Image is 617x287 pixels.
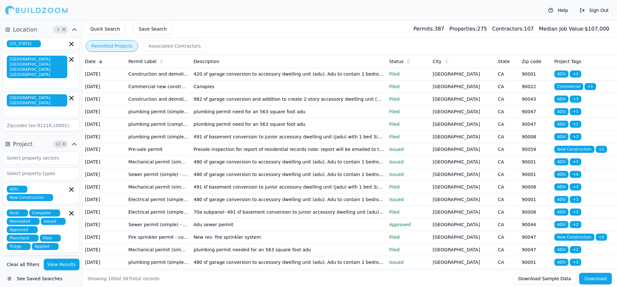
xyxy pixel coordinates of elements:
span: + 1 [585,83,596,90]
span: ADU [554,208,568,216]
span: ADU [554,171,568,178]
span: ADU [554,259,568,266]
td: CA [495,80,519,93]
td: CA [495,193,519,206]
td: plumbing permit (simple) - county [126,256,191,269]
td: plumbing permit (simple) - county [126,106,191,118]
td: 90001 [519,68,552,80]
td: Pre-sale permit [126,143,191,156]
span: ADU [554,196,568,203]
span: Permits: [413,26,434,32]
button: Location3Clear Location filters [3,24,79,35]
td: CA [495,93,519,106]
td: 90008 [519,181,552,193]
td: [DATE] [82,269,126,281]
td: 90047 [519,244,552,256]
td: [DATE] [82,118,126,131]
td: [DATE] [82,131,126,143]
td: 480 sf garage conversion to accessory dwelling unit (adu). Adu to contain 1 bedroom and 1 bathroom [191,256,387,269]
td: CA [495,256,519,269]
span: Clear Location filters [61,28,66,31]
div: $ 107,000 [539,25,609,33]
td: 480 sf garage conversion to accessory dwelling unit (adu). Adu to contain 1 bedroom and 1 bathroom [191,168,387,181]
p: Filed [389,71,428,77]
button: Clear all filters [5,259,41,270]
span: 3 [55,26,61,33]
p: Issued [389,196,428,203]
span: + 1 [570,108,581,115]
span: + 3 [570,196,581,203]
span: Triage [7,243,31,250]
div: 275 [449,25,487,33]
td: Canopies [191,80,387,93]
span: City [433,58,441,65]
td: CA [495,68,519,80]
td: [DATE] [82,143,126,156]
button: Download [579,273,612,284]
td: 90001 [519,156,552,168]
span: + 3 [570,133,581,140]
button: View Results [44,259,80,270]
span: Plancheck [7,235,39,242]
button: See Saved Searches [3,273,79,284]
button: Project12Clear Project filters [3,139,79,149]
td: [DATE] [82,80,126,93]
td: CA [495,244,519,256]
td: 420 sf garage conversion to accessory dwelling unit (adu). Adu to contain 1 bedroom and 1 bathroom [191,68,387,80]
td: plumbing permit need for an 563 square foot adu [191,106,387,118]
p: Filed [389,121,428,127]
td: 90047 [519,118,552,131]
td: [DATE] [82,68,126,80]
span: ADU [554,108,568,115]
span: New Construction [554,234,594,241]
td: [GEOGRAPHIC_DATA] [430,269,495,281]
td: [DATE] [82,256,126,269]
span: New Construction [554,146,594,153]
td: 90044 [519,218,552,231]
div: 107 [492,25,534,33]
span: Issued [41,218,66,225]
td: Mechanical permit (simple) - county [126,244,191,256]
td: [DATE] [82,106,126,118]
td: plumbing permit (simple) - county [126,131,191,143]
span: Permit Label [128,58,156,65]
td: 70a subpanel- 491 sf basement conversion to junior accessory dwelling unit (adu) with 1 bed 3/4 b... [191,206,387,218]
td: Construction and demolition - deposit [126,68,191,80]
span: + 4 [570,171,581,178]
p: Approved [389,221,428,228]
td: [GEOGRAPHIC_DATA] [430,218,495,231]
td: Sewer permit (simple) - county [126,218,191,231]
p: Filed [389,184,428,190]
span: + 3 [570,158,581,165]
td: Fire sprinkler permit - county [126,231,191,244]
span: + 2 [570,246,581,253]
p: Issued [389,159,428,165]
p: Issued [389,171,428,178]
td: Mechanical permit (simple) - county [126,181,191,193]
td: plumbing permit (complex) - county [126,118,191,131]
button: Help [545,5,571,15]
span: Location [13,25,37,34]
span: 387 [123,276,131,281]
span: Status [389,58,404,65]
input: Select property types [3,168,71,179]
td: [GEOGRAPHIC_DATA] [430,231,495,244]
span: ADU [554,96,568,103]
td: 982 sf garage conversion and addition to create 2-story accessory dwelling unit (adu). Adu to con... [191,93,387,106]
span: + 1 [596,146,607,153]
span: + 3 [570,96,581,103]
span: ADU [554,221,568,228]
span: Date [85,58,96,65]
td: Sewer permit (simple) - county [126,168,191,181]
td: [DATE] [82,231,126,244]
td: [GEOGRAPHIC_DATA] [430,118,495,131]
td: [DATE] [82,206,126,218]
td: [DATE] [82,218,126,231]
td: CA [495,218,519,231]
td: [DATE] [82,156,126,168]
span: + 2 [596,234,607,241]
span: Properties: [449,26,477,32]
span: Project [13,140,33,149]
span: State [498,58,510,65]
td: 90008 [519,206,552,218]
